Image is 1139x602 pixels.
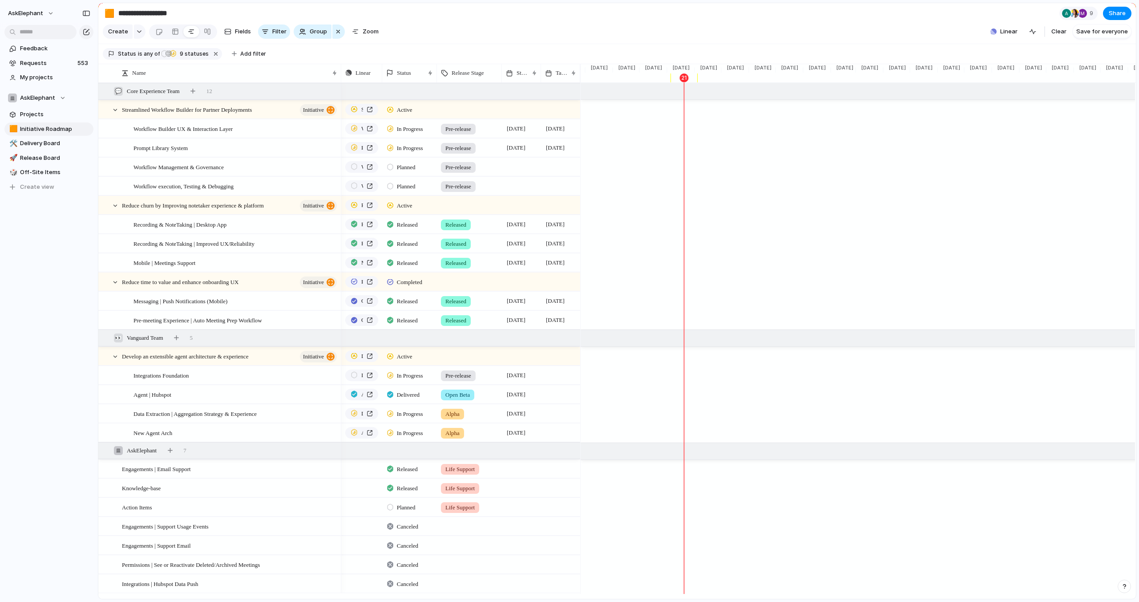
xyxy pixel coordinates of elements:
[361,220,363,229] span: Recording & NoteTaking | Desktop App
[122,578,198,589] span: Integrations | Hubspot Data Push
[345,314,378,326] a: Open inLinear
[804,64,828,72] span: [DATE]
[348,24,382,39] button: Zoom
[1103,7,1131,20] button: Share
[544,142,567,153] span: [DATE]
[303,199,324,212] span: initiative
[190,334,193,342] span: 5
[397,410,423,419] span: In Progress
[445,182,471,191] span: Pre-release
[240,50,266,58] span: Add filter
[161,49,210,59] button: 9 statuses
[505,389,528,400] span: [DATE]
[361,239,363,248] span: Recording & NoteTaking | UX Enhancements
[300,277,337,288] button: initiative
[1076,27,1128,36] span: Save for everyone
[1074,64,1099,72] span: [DATE]
[361,371,363,380] span: Integrations Foundation
[695,64,720,72] span: [DATE]
[345,199,378,211] a: Reduce churn by Improving notetaker experience & platform
[965,64,990,72] span: [DATE]
[20,94,55,102] span: AskElephant
[1090,9,1096,18] span: 9
[445,371,471,380] span: Pre-release
[4,71,93,84] a: My projects
[397,144,423,153] span: In Progress
[345,180,378,192] a: Workflow execution, Testing & Debugging
[361,201,363,210] span: Reduce churn by Improving notetaker experience & platform
[445,390,470,399] span: Open Beta
[345,295,378,307] a: Open inLinear
[133,238,254,248] span: Recording & NoteTaking | Improved UX/Reliability
[397,106,412,114] span: Active
[397,465,418,474] span: Released
[445,316,466,325] span: Released
[397,316,418,325] span: Released
[122,559,260,569] span: Permissions | See or Reactivate Deleted/Archived Meetings
[133,427,172,438] span: New Agent Arch
[310,27,327,36] span: Group
[505,123,528,134] span: [DATE]
[613,64,638,72] span: [DATE]
[397,125,423,134] span: In Progress
[114,87,123,96] div: 💬
[345,238,378,249] a: Recording & NoteTaking | UX Enhancements
[722,64,747,72] span: [DATE]
[258,24,290,39] button: Filter
[345,370,378,381] a: Integrations Foundation
[4,122,93,136] div: 🟧Initiative Roadmap
[505,142,528,153] span: [DATE]
[77,59,90,68] span: 553
[133,257,195,268] span: Mobile | Meetings Support
[4,151,93,165] a: 🚀Release Board
[177,50,209,58] span: statuses
[303,350,324,363] span: initiative
[361,258,363,267] span: Mobile | Meetings Support
[20,110,90,119] span: Projects
[505,238,528,249] span: [DATE]
[884,64,909,72] span: [DATE]
[397,371,423,380] span: In Progress
[749,64,774,72] span: [DATE]
[361,352,363,361] span: Develop an extensible agent architecture & experience
[272,27,287,36] span: Filter
[122,277,238,287] span: Reduce time to value and enhance onboarding UX
[133,370,189,380] span: Integrations Foundation
[397,503,416,512] span: Planned
[445,503,475,512] span: Life Support
[122,200,264,210] span: Reduce churn by Improving notetaker experience & platform
[345,257,378,268] a: Mobile | Meetings Support
[445,410,460,419] span: Alpha
[345,389,378,400] a: Agent | Hubspot
[445,297,466,306] span: Released
[1051,27,1066,36] span: Clear
[361,390,363,399] span: Agent | Hubspot
[397,182,416,191] span: Planned
[856,64,881,72] span: [DATE]
[4,108,93,121] a: Projects
[300,351,337,362] button: initiative
[1048,24,1070,39] button: Clear
[133,162,224,172] span: Workflow Management & Governance
[445,240,466,248] span: Released
[235,27,251,36] span: Fields
[397,580,418,589] span: Canceled
[1101,64,1126,72] span: [DATE]
[345,350,378,362] a: Develop an extensible agent architecture & experience
[544,123,567,134] span: [DATE]
[505,219,528,230] span: [DATE]
[122,540,191,550] span: Engagements | Support Email
[206,87,212,96] span: 12
[9,167,16,178] div: 🎲
[4,137,93,150] div: 🛠️Delivery Board
[303,104,324,116] span: initiative
[142,50,160,58] span: any of
[345,408,378,419] a: Data Extractions v1
[133,181,234,191] span: Workflow execution, Testing & Debugging
[544,315,567,325] span: [DATE]
[776,64,801,72] span: [DATE]
[361,428,363,437] span: Agent Arch Foundation
[136,49,162,59] button: isany of
[9,153,16,163] div: 🚀
[20,183,54,191] span: Create view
